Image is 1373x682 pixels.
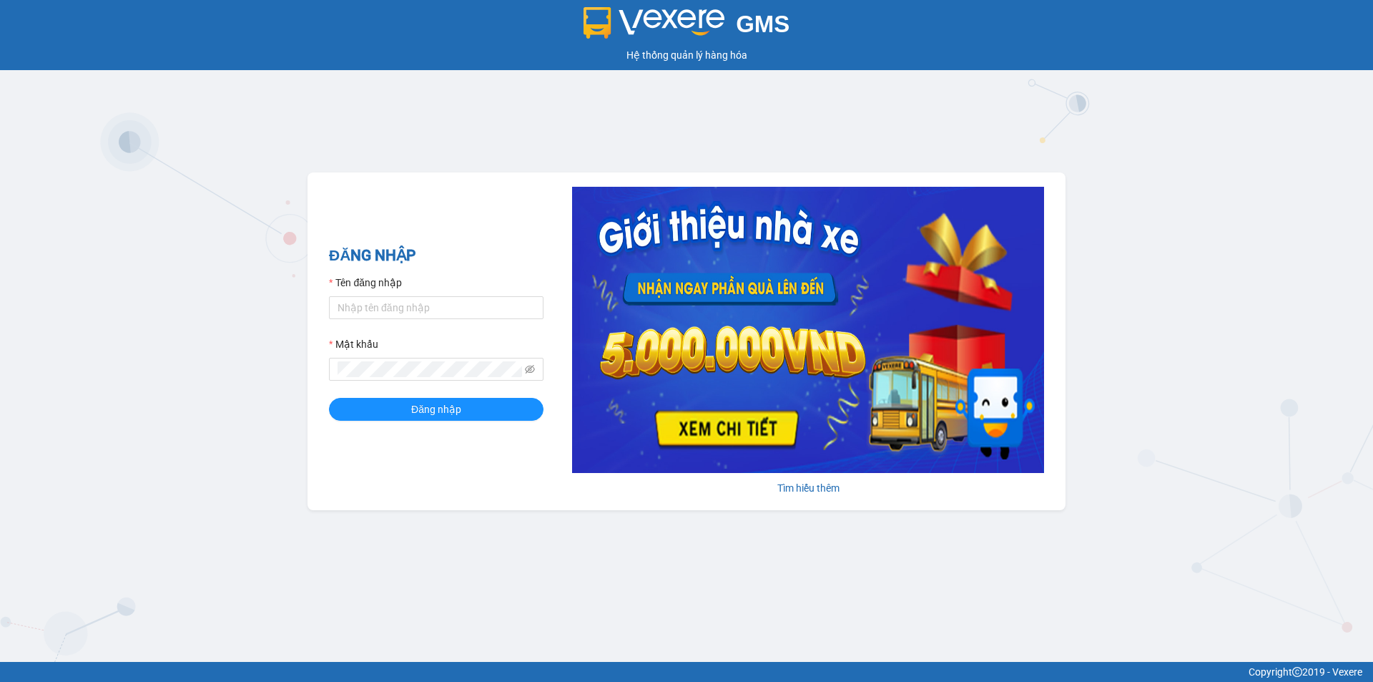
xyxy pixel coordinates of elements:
img: logo 2 [584,7,725,39]
div: Copyright 2019 - Vexere [11,664,1362,680]
a: GMS [584,21,790,33]
label: Mật khẩu [329,336,378,352]
h2: ĐĂNG NHẬP [329,244,543,268]
span: GMS [736,11,789,37]
label: Tên đăng nhập [329,275,402,291]
span: eye-invisible [525,364,535,374]
span: copyright [1292,667,1302,677]
div: Hệ thống quản lý hàng hóa [4,47,1369,63]
div: Tìm hiểu thêm [572,480,1044,496]
img: banner-0 [572,187,1044,473]
input: Tên đăng nhập [329,296,543,319]
input: Mật khẩu [338,361,522,377]
span: Đăng nhập [411,401,461,417]
button: Đăng nhập [329,398,543,421]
